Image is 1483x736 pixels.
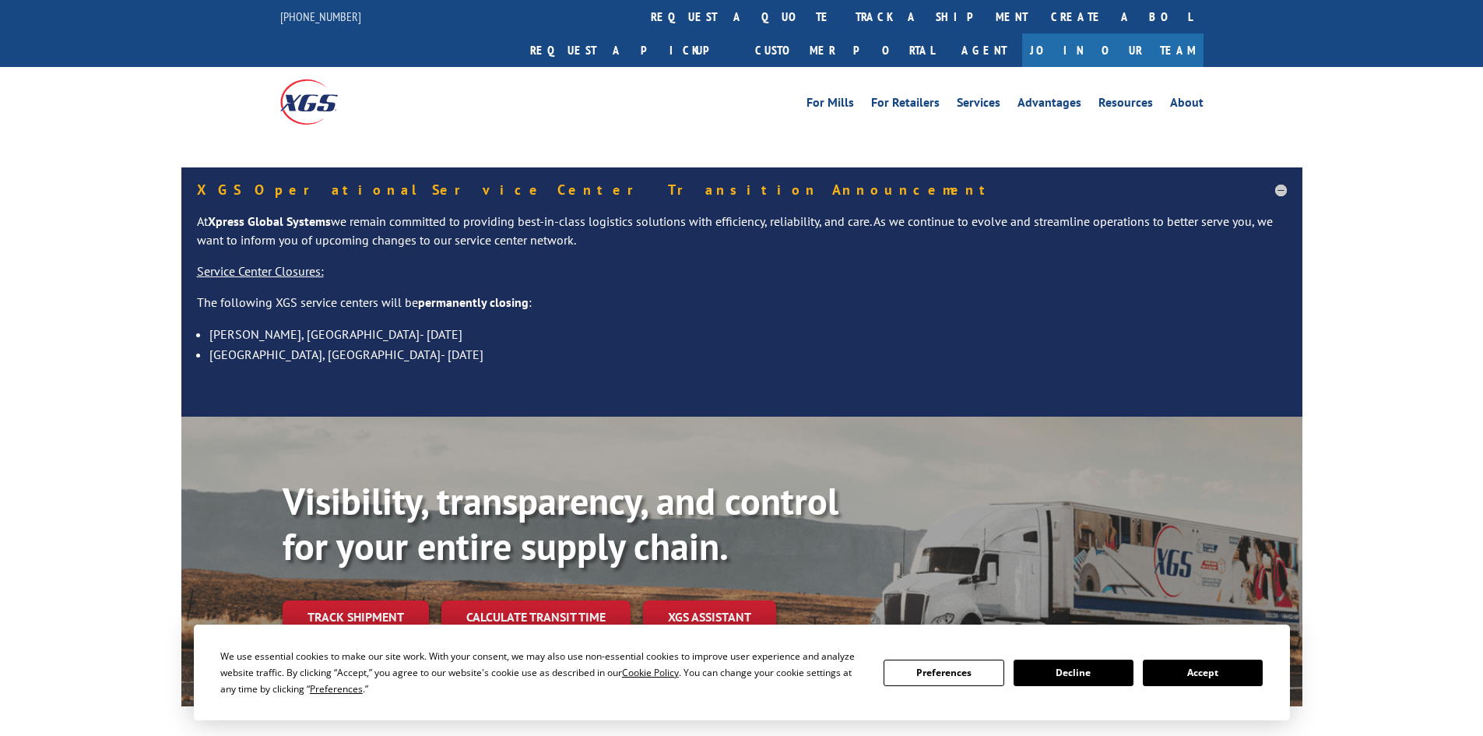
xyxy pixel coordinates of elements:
a: For Mills [807,97,854,114]
a: [PHONE_NUMBER] [280,9,361,24]
a: Agent [946,33,1022,67]
a: Join Our Team [1022,33,1204,67]
strong: Xpress Global Systems [208,213,331,229]
a: Services [957,97,1000,114]
strong: permanently closing [418,294,529,310]
li: [PERSON_NAME], [GEOGRAPHIC_DATA]- [DATE] [209,324,1287,344]
button: Preferences [884,660,1003,686]
button: Accept [1143,660,1263,686]
a: Calculate transit time [441,600,631,634]
p: At we remain committed to providing best-in-class logistics solutions with efficiency, reliabilit... [197,213,1287,262]
u: Service Center Closures: [197,263,324,279]
span: Cookie Policy [622,666,679,679]
a: Track shipment [283,600,429,633]
b: Visibility, transparency, and control for your entire supply chain. [283,477,838,570]
button: Decline [1014,660,1133,686]
a: Resources [1098,97,1153,114]
a: Advantages [1017,97,1081,114]
span: Preferences [310,682,363,696]
li: [GEOGRAPHIC_DATA], [GEOGRAPHIC_DATA]- [DATE] [209,344,1287,364]
p: The following XGS service centers will be : [197,294,1287,325]
div: Cookie Consent Prompt [194,625,1290,720]
a: For Retailers [871,97,940,114]
a: XGS ASSISTANT [643,600,776,634]
a: About [1170,97,1204,114]
div: We use essential cookies to make our site work. With your consent, we may also use non-essential ... [220,648,865,697]
a: Customer Portal [743,33,946,67]
h5: XGS Operational Service Center Transition Announcement [197,183,1287,197]
a: Request a pickup [518,33,743,67]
